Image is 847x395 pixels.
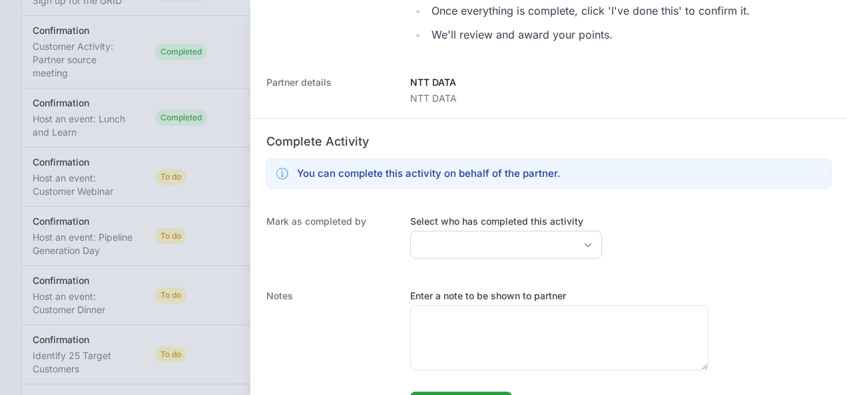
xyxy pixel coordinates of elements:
[266,132,831,151] h2: Complete Activity
[410,289,708,303] label: Enter a note to be shown to partner
[575,231,601,258] div: Open
[266,76,394,105] dt: Partner details
[427,1,751,20] li: Once everything is complete, click 'I've done this' to confirm it.
[266,215,394,263] dt: Mark as completed by
[410,92,457,105] p: NTT DATA
[410,76,457,89] p: NTT DATA
[297,166,561,182] h3: You can complete this activity on behalf of the partner.
[427,25,751,44] li: We'll review and award your points.
[410,215,602,228] label: Select who has completed this activity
